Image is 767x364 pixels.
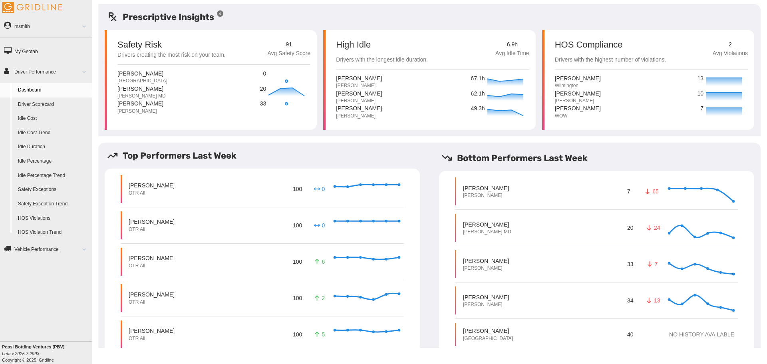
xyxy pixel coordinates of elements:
[653,330,734,338] p: NO HISTORY AVAILABLE
[463,301,509,308] p: [PERSON_NAME]
[129,290,175,298] p: [PERSON_NAME]
[107,149,426,162] h5: Top Performers Last Week
[267,40,310,49] p: 91
[555,113,601,119] p: WOW
[313,258,326,266] p: 6
[14,183,92,197] a: Safety Exceptions
[14,154,92,169] a: Idle Percentage
[555,97,601,104] p: [PERSON_NAME]
[336,74,382,82] p: [PERSON_NAME]
[463,221,511,229] p: [PERSON_NAME]
[313,221,326,229] p: 0
[626,259,635,270] p: 33
[313,185,326,193] p: 0
[267,49,310,58] p: Avg Safety Score
[646,224,658,232] p: 24
[117,93,166,99] p: [PERSON_NAME] MD
[626,186,632,197] p: 7
[646,296,658,304] p: 13
[14,83,92,97] a: Dashboard
[700,104,704,113] p: 7
[117,108,163,115] p: [PERSON_NAME]
[463,335,513,342] p: [GEOGRAPHIC_DATA]
[14,197,92,211] a: Safety Exception Trend
[117,85,166,93] p: [PERSON_NAME]
[336,113,382,119] p: [PERSON_NAME]
[291,220,303,231] p: 100
[555,82,601,89] p: Wilmington
[697,74,704,83] p: 13
[117,99,163,107] p: [PERSON_NAME]
[336,97,382,104] p: [PERSON_NAME]
[626,329,635,340] p: 40
[471,74,485,83] p: 67.1h
[260,85,267,93] p: 20
[336,90,382,97] p: [PERSON_NAME]
[313,294,326,302] p: 2
[463,265,509,272] p: [PERSON_NAME]
[129,181,175,189] p: [PERSON_NAME]
[495,40,529,49] p: 6.9h
[260,99,267,108] p: 33
[463,229,511,235] p: [PERSON_NAME] MD
[555,40,666,49] p: HOS Compliance
[697,90,704,98] p: 10
[129,299,175,306] p: OTR All
[14,225,92,240] a: HOS Violation Trend
[129,218,175,226] p: [PERSON_NAME]
[129,254,175,262] p: [PERSON_NAME]
[555,90,601,97] p: [PERSON_NAME]
[463,257,509,265] p: [PERSON_NAME]
[291,183,303,194] p: 100
[2,344,64,349] b: Pepsi Bottling Ventures (PBV)
[291,256,303,267] p: 100
[291,292,303,303] p: 100
[646,260,658,268] p: 7
[14,169,92,183] a: Idle Percentage Trend
[107,10,224,24] h5: Prescriptive Insights
[129,335,175,342] p: OTR All
[117,40,162,49] p: Safety Risk
[2,351,39,356] i: beta v.2025.7.2993
[2,344,92,363] div: Copyright © 2025, Gridline
[336,56,428,64] p: Drivers with the longest idle duration.
[713,49,748,58] p: Avg Violations
[129,263,175,269] p: OTR All
[626,295,635,306] p: 34
[129,327,175,335] p: [PERSON_NAME]
[129,226,175,233] p: OTR All
[336,40,428,49] p: High Idle
[555,74,601,82] p: [PERSON_NAME]
[14,97,92,112] a: Driver Scorecard
[463,327,513,335] p: [PERSON_NAME]
[14,140,92,154] a: Idle Duration
[555,104,601,112] p: [PERSON_NAME]
[2,2,62,13] img: Gridline
[14,211,92,226] a: HOS Violations
[441,151,761,165] h5: Bottom Performers Last Week
[291,329,303,340] p: 100
[463,192,509,199] p: [PERSON_NAME]
[463,184,509,192] p: [PERSON_NAME]
[336,104,382,112] p: [PERSON_NAME]
[117,51,226,60] p: Drivers creating the most risk on your team.
[117,78,167,84] p: [GEOGRAPHIC_DATA]
[471,104,485,113] p: 49.3h
[471,90,485,98] p: 62.1h
[463,293,509,301] p: [PERSON_NAME]
[495,49,529,58] p: Avg Idle Time
[313,330,326,338] p: 5
[644,187,657,195] p: 65
[555,56,666,64] p: Drivers with the highest number of violations.
[14,111,92,126] a: Idle Cost
[626,223,635,233] p: 20
[14,126,92,140] a: Idle Cost Trend
[129,190,175,197] p: OTR All
[263,70,267,78] p: 0
[117,70,167,78] p: [PERSON_NAME]
[713,40,748,49] p: 2
[336,82,382,89] p: [PERSON_NAME]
